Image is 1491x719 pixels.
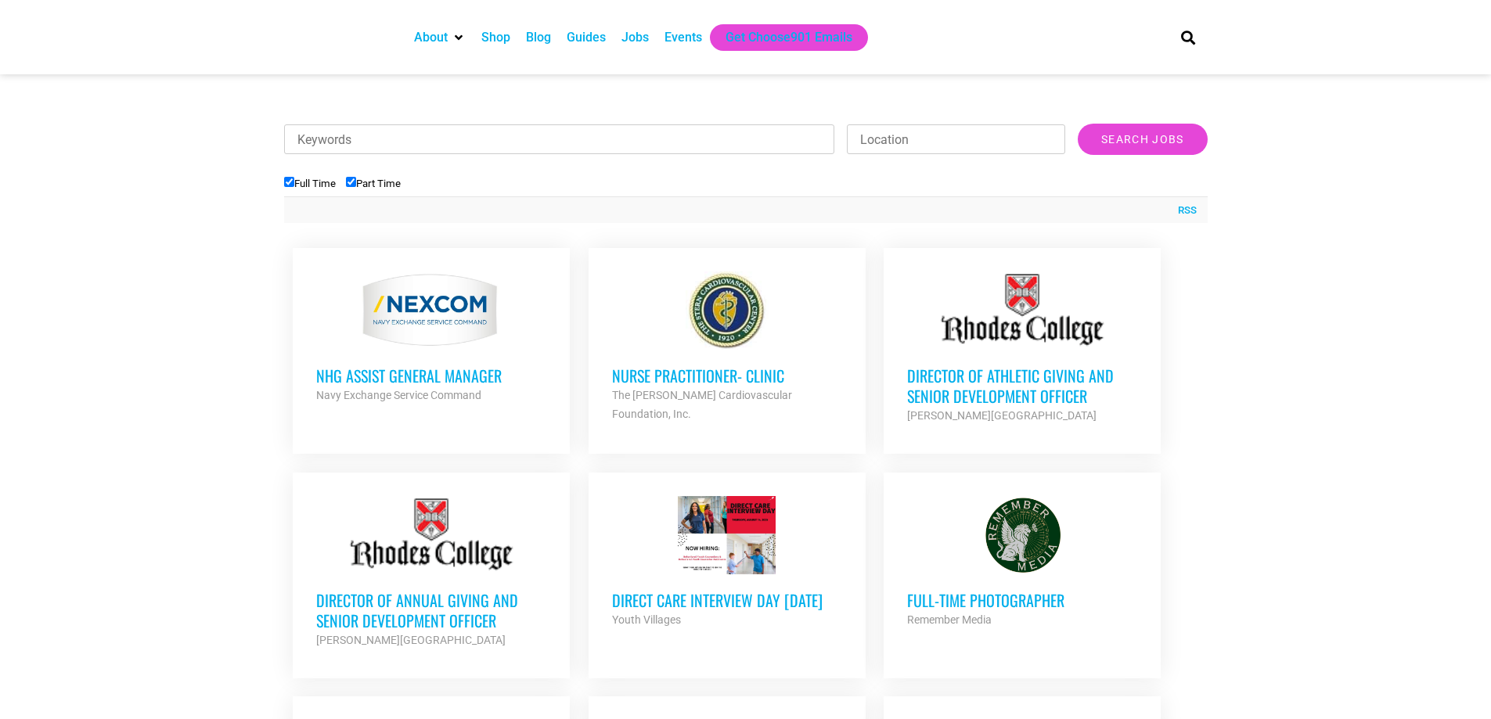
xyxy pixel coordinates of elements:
h3: Director of Annual Giving and Senior Development Officer [316,590,546,631]
input: Keywords [284,124,835,154]
a: Director of Annual Giving and Senior Development Officer [PERSON_NAME][GEOGRAPHIC_DATA] [293,473,570,673]
div: About [406,24,474,51]
a: Full-Time Photographer Remember Media [884,473,1161,652]
a: Get Choose901 Emails [726,28,852,47]
div: Search [1175,24,1201,50]
h3: Director of Athletic Giving and Senior Development Officer [907,365,1137,406]
label: Full Time [284,178,336,189]
input: Part Time [346,177,356,187]
strong: Navy Exchange Service Command [316,389,481,401]
a: Nurse Practitioner- Clinic The [PERSON_NAME] Cardiovascular Foundation, Inc. [589,248,866,447]
strong: [PERSON_NAME][GEOGRAPHIC_DATA] [316,634,506,646]
input: Full Time [284,177,294,187]
a: Direct Care Interview Day [DATE] Youth Villages [589,473,866,652]
h3: Full-Time Photographer [907,590,1137,610]
label: Part Time [346,178,401,189]
a: Guides [567,28,606,47]
a: Blog [526,28,551,47]
input: Search Jobs [1078,124,1207,155]
a: NHG ASSIST GENERAL MANAGER Navy Exchange Service Command [293,248,570,428]
strong: [PERSON_NAME][GEOGRAPHIC_DATA] [907,409,1097,422]
strong: Youth Villages [612,613,681,626]
strong: Remember Media [907,613,992,626]
a: Jobs [621,28,649,47]
input: Location [847,124,1065,154]
a: Shop [481,28,510,47]
h3: NHG ASSIST GENERAL MANAGER [316,365,546,386]
a: About [414,28,448,47]
strong: The [PERSON_NAME] Cardiovascular Foundation, Inc. [612,389,792,420]
nav: Main nav [406,24,1154,51]
a: Events [664,28,702,47]
a: RSS [1170,203,1197,218]
h3: Direct Care Interview Day [DATE] [612,590,842,610]
h3: Nurse Practitioner- Clinic [612,365,842,386]
a: Director of Athletic Giving and Senior Development Officer [PERSON_NAME][GEOGRAPHIC_DATA] [884,248,1161,448]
